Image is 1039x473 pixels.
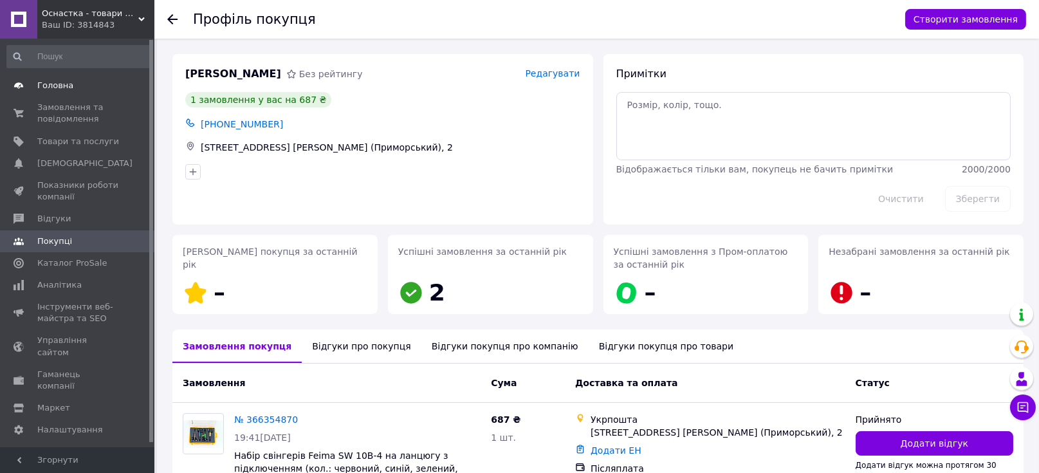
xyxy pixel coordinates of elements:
div: Відгуки покупця про компанію [421,329,589,363]
span: Незабрані замовлення за останній рік [829,246,1009,257]
span: – [214,279,225,306]
a: № 366354870 [234,414,298,425]
div: Відгуки про покупця [302,329,421,363]
span: [PERSON_NAME] покупця за останній рік [183,246,358,270]
input: Пошук [6,45,151,68]
img: Фото товару [183,420,223,448]
span: Аналітика [37,279,82,291]
span: Налаштування [37,424,103,436]
span: Маркет [37,402,70,414]
span: Управління сайтом [37,335,119,358]
span: Покупці [37,236,72,247]
span: 687 ₴ [491,414,520,425]
div: Замовлення покупця [172,329,302,363]
span: Головна [37,80,73,91]
span: Cума [491,378,517,388]
span: Замовлення та повідомлення [37,102,119,125]
span: Гаманець компанії [37,369,119,392]
span: Інструменти веб-майстра та SEO [37,301,119,324]
span: 19:41[DATE] [234,432,291,443]
a: Додати ЕН [591,445,641,456]
span: Відображається тільки вам, покупець не бачить примітки [616,164,894,174]
span: 2 [429,279,445,306]
div: Прийнято [856,413,1013,426]
div: Ваш ID: 3814843 [42,19,154,31]
h1: Профіль покупця [193,12,316,27]
span: – [645,279,656,306]
div: [STREET_ADDRESS] [PERSON_NAME] (Приморський), 2 [591,426,845,439]
span: Каталог ProSale [37,257,107,269]
span: Без рейтингу [299,69,363,79]
span: – [860,279,871,306]
span: Успішні замовлення з Пром-оплатою за останній рік [614,246,788,270]
span: Замовлення [183,378,245,388]
span: Статус [856,378,890,388]
button: Створити замовлення [905,9,1026,30]
a: Фото товару [183,413,224,454]
div: Укрпошта [591,413,845,426]
span: Успішні замовлення за останній рік [398,246,567,257]
span: Примітки [616,68,667,80]
span: 1 шт. [491,432,516,443]
span: Доставка та оплата [575,378,678,388]
div: Повернутися назад [167,13,178,26]
div: [STREET_ADDRESS] [PERSON_NAME] (Приморський), 2 [198,138,583,156]
span: [DEMOGRAPHIC_DATA] [37,158,133,169]
button: Чат з покупцем [1010,394,1036,420]
span: Редагувати [525,68,580,79]
span: Додати відгук [901,437,968,450]
span: [PHONE_NUMBER] [201,119,283,129]
span: Показники роботи компанії [37,180,119,203]
span: Товари та послуги [37,136,119,147]
span: Відгуки [37,213,71,225]
button: Додати відгук [856,431,1013,456]
span: Оснастка - товари для риболовлі [42,8,138,19]
div: 1 замовлення у вас на 687 ₴ [185,92,331,107]
div: Відгуки покупця про товари [589,329,744,363]
span: [PERSON_NAME] [185,67,281,82]
span: 2000 / 2000 [962,164,1011,174]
